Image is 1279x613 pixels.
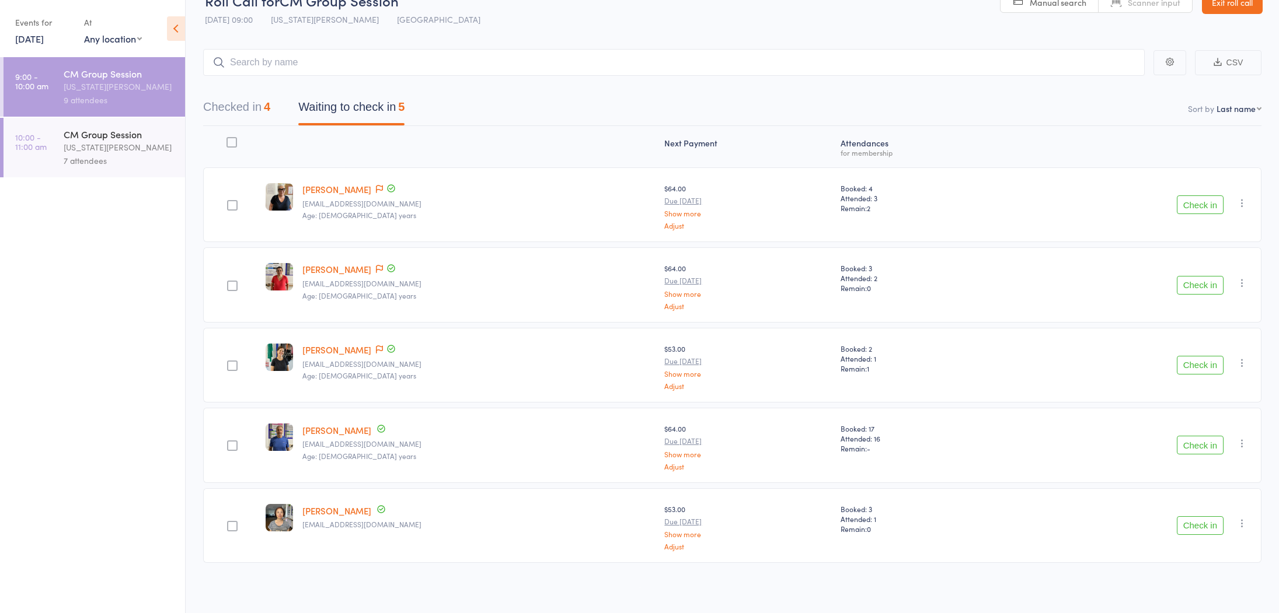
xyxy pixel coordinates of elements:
span: 0 [867,283,871,293]
span: Age: [DEMOGRAPHIC_DATA] years [302,370,416,380]
div: $53.00 [664,504,831,550]
span: Remain: [841,443,1004,453]
small: Due [DATE] [664,357,831,365]
small: Due [DATE] [664,276,831,285]
a: [DATE] [15,32,44,45]
span: [DATE] 09:00 [205,13,253,25]
span: Booked: 3 [841,504,1004,514]
img: image1729907081.png [266,183,293,211]
span: Booked: 3 [841,263,1004,273]
a: [PERSON_NAME] [302,505,371,517]
a: 10:00 -11:00 amCM Group Session[US_STATE][PERSON_NAME]7 attendees [4,118,185,177]
div: Events for [15,13,72,32]
button: Check in [1177,276,1224,295]
label: Sort by [1188,103,1214,114]
span: 2 [867,203,870,213]
a: [PERSON_NAME] [302,263,371,275]
div: Next Payment [660,131,836,162]
span: Attended: 16 [841,433,1004,443]
span: Attended: 3 [841,193,1004,203]
span: [GEOGRAPHIC_DATA] [397,13,480,25]
span: Age: [DEMOGRAPHIC_DATA] years [302,451,416,461]
small: Due [DATE] [664,517,831,526]
a: Adjust [664,382,831,390]
button: Check in [1177,436,1224,454]
div: $64.00 [664,183,831,229]
input: Search by name [203,49,1145,76]
div: CM Group Session [64,128,175,141]
small: Due [DATE] [664,437,831,445]
a: Adjust [664,463,831,470]
div: 4 [264,100,270,113]
div: Any location [84,32,142,45]
button: Check in [1177,516,1224,535]
a: [PERSON_NAME] [302,344,371,356]
a: Show more [664,370,831,377]
a: Show more [664,290,831,297]
span: 1 [867,363,869,373]
span: Age: [DEMOGRAPHIC_DATA] years [302,290,416,300]
a: Show more [664,530,831,538]
small: sosykarakozian1@gmail.com [302,279,656,288]
a: Show more [664,209,831,217]
span: Remain: [841,283,1004,293]
span: Attended: 1 [841,514,1004,524]
a: Adjust [664,542,831,550]
span: [US_STATE][PERSON_NAME] [271,13,379,25]
div: for membership [841,149,1004,156]
img: image1730062380.png [266,504,293,531]
a: Adjust [664,222,831,229]
span: Booked: 2 [841,344,1004,353]
span: Booked: 4 [841,183,1004,193]
span: Booked: 17 [841,423,1004,433]
div: [US_STATE][PERSON_NAME] [64,141,175,154]
time: 10:00 - 11:00 am [15,132,47,151]
button: Checked in4 [203,94,270,125]
a: [PERSON_NAME] [302,183,371,195]
a: 9:00 -10:00 amCM Group Session[US_STATE][PERSON_NAME]9 attendees [4,57,185,117]
span: Attended: 1 [841,353,1004,363]
span: Age: [DEMOGRAPHIC_DATA] years [302,210,416,220]
span: Remain: [841,363,1004,373]
div: $64.00 [664,423,831,470]
div: 5 [398,100,405,113]
button: Waiting to check in5 [298,94,405,125]
img: image1731108550.png [266,263,293,290]
small: emily_tse2003@yahoo.com [302,520,656,528]
div: 7 attendees [64,154,175,167]
div: At [84,13,142,32]
small: hellojoellison@gmail.com [302,199,656,208]
a: [PERSON_NAME] [302,424,371,436]
div: [US_STATE][PERSON_NAME] [64,80,175,93]
a: Adjust [664,302,831,310]
time: 9:00 - 10:00 am [15,72,48,90]
div: $64.00 [664,263,831,309]
span: Remain: [841,524,1004,534]
button: Check in [1177,195,1224,214]
button: Check in [1177,356,1224,374]
img: image1729211699.png [266,423,293,451]
small: Due [DATE] [664,197,831,205]
a: Show more [664,450,831,458]
span: Attended: 2 [841,273,1004,283]
button: CSV [1195,50,1261,75]
small: phil.stannard2@gmail.com [302,440,656,448]
small: tanyaviero22@gmail.com [302,360,656,368]
img: image1732493425.png [266,344,293,371]
div: Last name [1217,103,1256,114]
div: CM Group Session [64,67,175,80]
span: Remain: [841,203,1004,213]
span: - [867,443,870,453]
div: Atten­dances [836,131,1009,162]
div: $53.00 [664,344,831,390]
span: 0 [867,524,871,534]
div: 9 attendees [64,93,175,107]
